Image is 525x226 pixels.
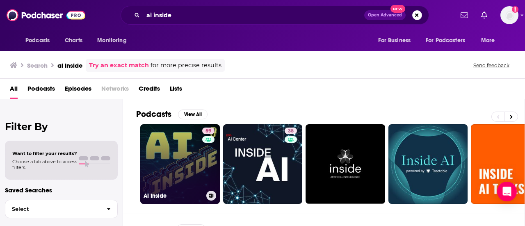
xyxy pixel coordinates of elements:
a: Episodes [65,82,91,99]
img: User Profile [500,6,518,24]
span: Monitoring [97,35,126,46]
a: Show notifications dropdown [457,8,471,22]
button: open menu [20,33,60,48]
a: Show notifications dropdown [478,8,491,22]
a: 38 [285,128,297,134]
a: Try an exact match [89,61,149,70]
span: Podcasts [25,35,50,46]
input: Search podcasts, credits, & more... [143,9,364,22]
span: 38 [288,127,294,135]
a: Credits [139,82,160,99]
span: 59 [205,127,211,135]
button: open menu [420,33,477,48]
p: Saved Searches [5,186,118,194]
button: Show profile menu [500,6,518,24]
h2: Podcasts [136,109,171,119]
button: open menu [475,33,505,48]
h3: AI Inside [144,192,203,199]
img: Podchaser - Follow, Share and Rate Podcasts [7,7,85,23]
span: Networks [101,82,129,99]
span: For Podcasters [426,35,465,46]
button: Open AdvancedNew [364,10,406,20]
a: 59 [202,128,215,134]
button: View All [178,110,208,119]
a: Podcasts [27,82,55,99]
button: Send feedback [471,62,512,69]
a: PodcastsView All [136,109,208,119]
h3: ai inside [57,62,82,69]
span: Select [5,206,100,212]
span: Open Advanced [368,13,402,17]
span: More [481,35,495,46]
span: New [390,5,405,13]
h3: Search [27,62,48,69]
a: 59AI Inside [140,124,220,204]
div: Search podcasts, credits, & more... [121,6,429,25]
a: All [10,82,18,99]
h2: Filter By [5,121,118,132]
span: Charts [65,35,82,46]
span: Want to filter your results? [12,151,77,156]
a: 38 [223,124,303,204]
span: For Business [378,35,411,46]
a: Lists [170,82,182,99]
svg: Add a profile image [512,6,518,13]
span: Choose a tab above to access filters. [12,159,77,170]
span: for more precise results [151,61,221,70]
div: Open Intercom Messenger [497,182,517,201]
a: Charts [59,33,87,48]
button: Select [5,200,118,218]
button: open menu [372,33,421,48]
span: Logged in as HavasFormulab2b [500,6,518,24]
button: open menu [91,33,137,48]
